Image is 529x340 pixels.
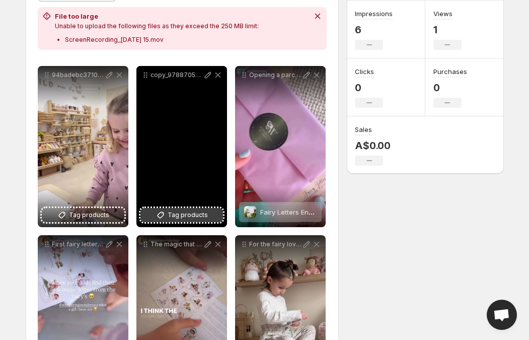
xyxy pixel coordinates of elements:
[433,24,462,36] p: 1
[136,66,227,227] div: copy_97887056-4849-4992-B9E2-0D7CC5716B60Tag products
[311,9,325,23] button: Dismiss notification
[235,66,326,227] div: Opening a parcel of magic and wonder!Fairy Letters Enchanted Mail SetFairy Letters Enchanted Mail...
[55,22,259,30] p: Unable to upload the following files as they exceed the 250 MB limit:
[433,82,467,94] p: 0
[249,71,301,79] p: Opening a parcel of magic and wonder!
[38,66,128,227] div: 94badebc371049fa98e997b55d4db4ffTag products
[260,208,361,216] span: Fairy Letters Enchanted Mail Set
[355,66,374,77] h3: Clicks
[433,66,467,77] h3: Purchases
[355,24,393,36] p: 6
[433,9,452,19] h3: Views
[69,210,109,220] span: Tag products
[150,71,203,79] p: copy_97887056-4849-4992-B9E2-0D7CC5716B60
[355,82,383,94] p: 0
[140,208,223,222] button: Tag products
[355,140,391,152] p: A$0.00
[487,300,517,330] div: Open chat
[52,240,104,248] p: First fairy letter being discovered!
[55,11,259,21] h2: File too large
[244,206,256,218] img: Fairy Letters Enchanted Mail Set
[355,9,393,19] h3: Impressions
[355,124,372,134] h3: Sales
[52,71,104,79] p: 94badebc371049fa98e997b55d4db4ff
[168,210,208,220] span: Tag products
[65,36,259,44] p: ScreenRecording_[DATE] 15.mov
[249,240,301,248] p: For the fairy lovers!
[42,208,124,222] button: Tag products
[150,240,203,248] p: The magic that continues after finding their fairy letter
